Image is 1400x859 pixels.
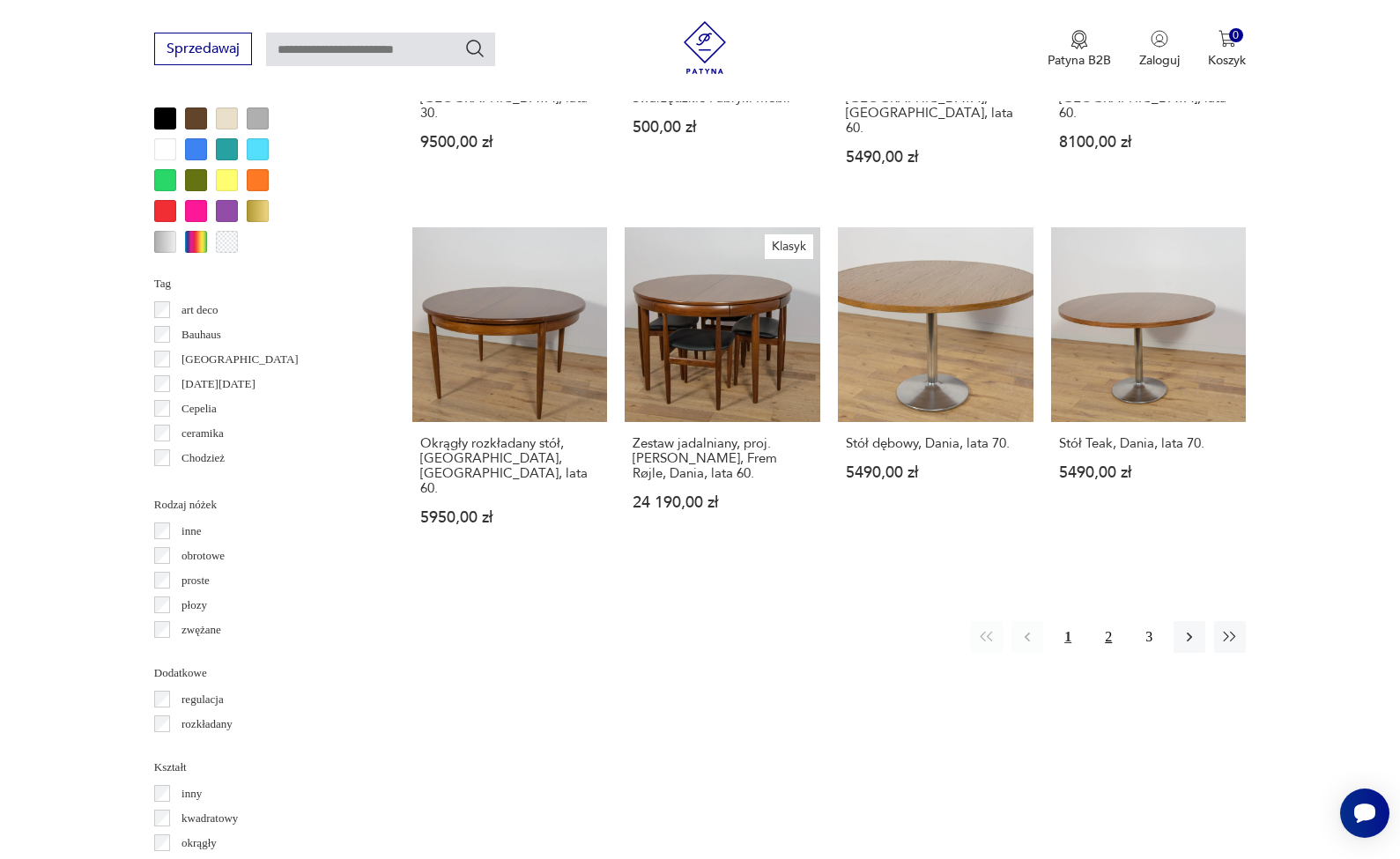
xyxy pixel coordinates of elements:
[846,76,1026,136] h3: Okrągły rozkładany stół, [GEOGRAPHIC_DATA], [GEOGRAPHIC_DATA], lata 60.
[181,424,224,443] p: ceramika
[1051,227,1247,560] a: Stół Teak, Dania, lata 70.Stół Teak, Dania, lata 70.5490,00 zł
[838,227,1033,560] a: Stół dębowy, Dania, lata 70.Stół dębowy, Dania, lata 70.5490,00 zł
[154,663,370,683] p: Dodatkowe
[420,510,600,525] p: 5950,00 zł
[1048,30,1111,69] a: Ikona medaluPatyna B2B
[181,833,217,853] p: okrągły
[181,784,202,803] p: inny
[1208,52,1246,69] p: Koszyk
[1340,789,1389,838] iframe: Smartsupp widget button
[154,495,370,515] p: Rodzaj nóżek
[1048,30,1111,69] button: Patyna B2B
[1059,436,1239,451] h3: Stół Teak, Dania, lata 70.
[1229,28,1244,43] div: 0
[633,436,812,481] h3: Zestaw jadalniany, proj. [PERSON_NAME], Frem Røjle, Dania, lata 60.
[633,495,812,510] p: 24 190,00 zł
[181,690,224,709] p: regulacja
[181,399,217,418] p: Cepelia
[625,227,820,560] a: KlasykZestaw jadalniany, proj. H. Olsen, Frem Røjle, Dania, lata 60.Zestaw jadalniany, proj. [PER...
[420,436,600,496] h3: Okrągły rozkładany stół, [GEOGRAPHIC_DATA], [GEOGRAPHIC_DATA], lata 60.
[181,809,238,828] p: kwadratowy
[154,44,252,56] a: Sprzedawaj
[1052,621,1084,653] button: 1
[154,33,252,65] button: Sprzedawaj
[181,522,201,541] p: inne
[1219,30,1236,48] img: Ikona koszyka
[181,374,256,394] p: [DATE][DATE]
[181,620,221,640] p: zwężane
[181,350,299,369] p: [GEOGRAPHIC_DATA]
[1048,52,1111,69] p: Patyna B2B
[181,715,233,734] p: rozkładany
[420,76,600,121] h3: Komplet stołowy Art Deco, [GEOGRAPHIC_DATA], lata 30.
[1133,621,1165,653] button: 3
[181,546,225,566] p: obrotowe
[678,21,731,74] img: Patyna - sklep z meblami i dekoracjami vintage
[633,120,812,135] p: 500,00 zł
[181,596,207,615] p: płozy
[846,436,1026,451] h3: Stół dębowy, Dania, lata 70.
[1059,465,1239,480] p: 5490,00 zł
[181,325,221,344] p: Bauhaus
[464,38,485,59] button: Szukaj
[1070,30,1088,49] img: Ikona medalu
[154,274,370,293] p: Tag
[181,300,219,320] p: art deco
[1139,30,1180,69] button: Zaloguj
[1208,30,1246,69] button: 0Koszyk
[1139,52,1180,69] p: Zaloguj
[1059,76,1239,121] h3: Stół, McIntosh, [GEOGRAPHIC_DATA], lata 60.
[181,473,224,492] p: Ćmielów
[846,150,1026,165] p: 5490,00 zł
[846,465,1026,480] p: 5490,00 zł
[412,227,608,560] a: Okrągły rozkładany stół, G-Plan, Wielka Brytania, lata 60.Okrągły rozkładany stół, [GEOGRAPHIC_DA...
[181,571,210,590] p: proste
[1093,621,1124,653] button: 2
[154,758,370,777] p: Kształt
[420,135,600,150] p: 9500,00 zł
[181,448,225,468] p: Chodzież
[1059,135,1239,150] p: 8100,00 zł
[1151,30,1168,48] img: Ikonka użytkownika
[633,76,812,106] h3: Stół jadalniany, rozkładany - Swarzędzkie Fabryki Mebli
